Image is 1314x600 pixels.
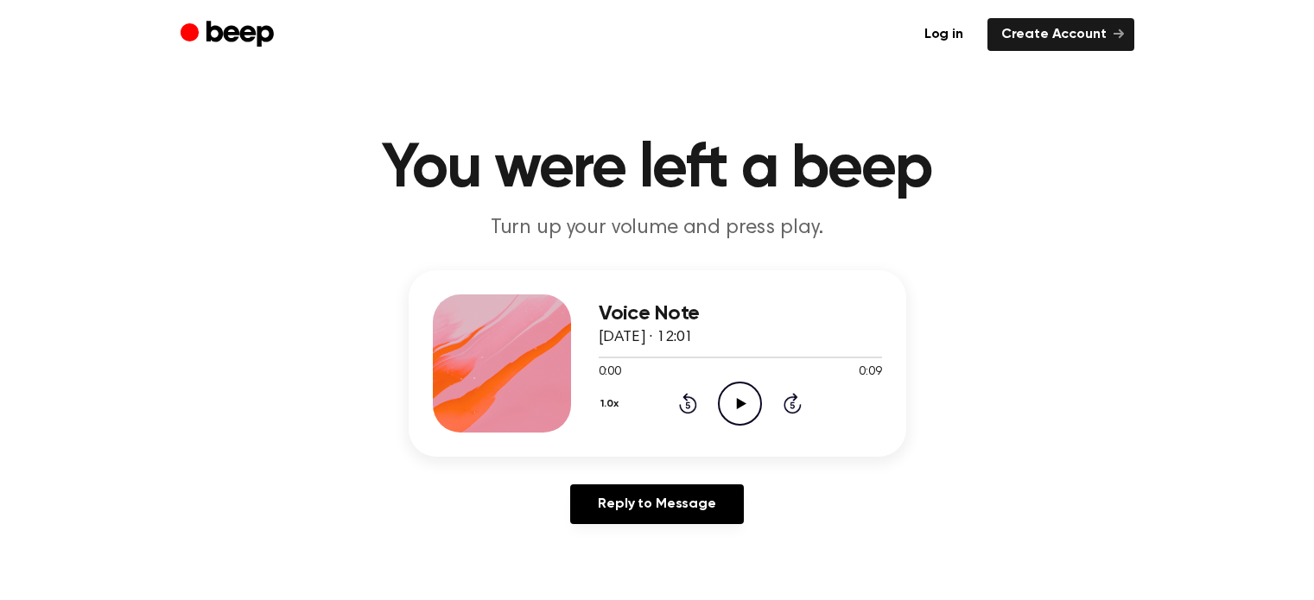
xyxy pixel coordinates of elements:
a: Create Account [987,18,1134,51]
h3: Voice Note [599,302,882,325]
span: 0:09 [859,363,881,382]
a: Reply to Message [570,484,743,524]
span: [DATE] · 12:01 [599,330,694,345]
button: 1.0x [599,389,625,419]
a: Beep [181,18,278,52]
h1: You were left a beep [215,138,1100,200]
a: Log in [911,18,977,51]
span: 0:00 [599,363,621,382]
p: Turn up your volume and press play. [326,214,989,243]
